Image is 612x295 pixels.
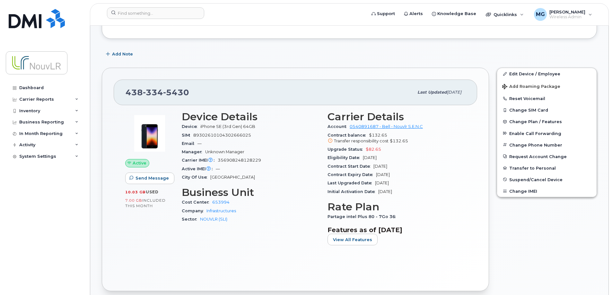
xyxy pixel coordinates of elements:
img: image20231002-3703462-1angbar.jpeg [130,114,169,153]
span: [DATE] [376,172,390,177]
button: Suspend/Cancel Device [497,174,597,185]
span: Carrier IMEI [182,158,218,163]
a: 653994 [212,200,230,205]
span: used [146,190,159,194]
span: Upgrade Status [328,147,366,152]
span: Contract balance [328,133,369,138]
span: Initial Activation Date [328,189,378,194]
span: 438 [126,88,189,97]
span: Suspend/Cancel Device [509,177,563,182]
span: $132.65 [390,139,408,143]
span: Cost Center [182,200,212,205]
span: [GEOGRAPHIC_DATA] [210,175,255,180]
span: [DATE] [378,189,392,194]
span: Alerts [409,11,423,17]
span: Support [377,11,395,17]
input: Find something... [107,7,204,19]
span: [DATE] [375,181,389,185]
span: Last Upgraded Date [328,181,375,185]
span: 10.03 GB [125,190,146,194]
button: Add Note [102,48,138,60]
span: Transfer responsibility cost [334,139,389,143]
button: Change SIM Card [497,104,597,116]
button: Change Phone Number [497,139,597,151]
span: 356908248128229 [218,158,261,163]
span: Active [133,160,146,166]
button: Transfer to Personal [497,162,597,174]
span: — [197,141,202,146]
div: Marc Gendron [529,8,597,21]
h3: Features as of [DATE] [328,226,466,234]
span: Eligibility Date [328,155,363,160]
span: $82.65 [366,147,381,152]
span: Account [328,124,350,129]
span: Knowledge Base [437,11,476,17]
span: Sector [182,217,200,222]
a: Alerts [399,7,427,20]
span: Company [182,208,206,213]
h3: Device Details [182,111,320,122]
span: Active IMEI [182,166,216,171]
span: Unknown Manager [205,149,244,154]
a: 0540891687 - Bell - Nouvlr S.E.N.C [350,124,423,129]
span: [DATE] [373,164,387,169]
span: Enable Call Forwarding [509,131,561,136]
span: included this month [125,198,166,208]
span: 5430 [163,88,189,97]
span: iPhone SE (3rd Gen) 64GB [200,124,255,129]
button: Send Message [125,173,174,184]
span: Add Roaming Package [502,84,560,90]
span: Partage intel Plus 80 - 7Go 36 [328,214,399,219]
div: Quicklinks [481,8,528,21]
button: Add Roaming Package [497,80,597,93]
span: Contract Start Date [328,164,373,169]
a: Knowledge Base [427,7,481,20]
span: [PERSON_NAME] [549,9,585,14]
button: Request Account Change [497,151,597,162]
span: Send Message [136,175,169,181]
span: Device [182,124,200,129]
button: Enable Call Forwarding [497,128,597,139]
span: [DATE] [447,90,461,95]
a: Support [367,7,399,20]
h3: Business Unit [182,187,320,198]
h3: Carrier Details [328,111,466,122]
a: Edit Device / Employee [497,68,597,80]
span: [DATE] [363,155,377,160]
span: 89302610104302666025 [193,133,251,138]
span: Wireless Admin [549,14,585,20]
button: Change IMEI [497,185,597,197]
span: MG [536,11,545,18]
a: Infrastructures [206,208,236,213]
span: 7.00 GB [125,198,142,203]
button: Change Plan / Features [497,116,597,127]
a: NOUVLR (SLI) [200,217,227,222]
span: SIM [182,133,193,138]
span: $132.65 [328,133,466,144]
span: Change Plan / Features [509,119,562,124]
span: City Of Use [182,175,210,180]
h3: Rate Plan [328,201,466,213]
span: 334 [143,88,163,97]
span: Quicklinks [494,12,517,17]
span: — [216,166,220,171]
span: Email [182,141,197,146]
button: Reset Voicemail [497,93,597,104]
span: View All Features [333,237,372,243]
button: View All Features [328,234,378,245]
span: Contract Expiry Date [328,172,376,177]
span: Manager [182,149,205,154]
span: Last updated [417,90,447,95]
span: Add Note [112,51,133,57]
